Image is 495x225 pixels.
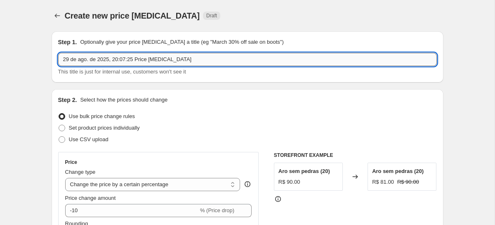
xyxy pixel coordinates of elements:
[206,12,217,19] span: Draft
[65,204,198,217] input: -15
[65,159,77,166] h3: Price
[69,125,140,131] span: Set product prices individually
[65,195,116,201] span: Price change amount
[69,113,135,119] span: Use bulk price change rules
[80,96,167,104] p: Select how the prices should change
[58,96,77,104] h2: Step 2.
[65,169,96,175] span: Change type
[397,178,419,186] strike: R$ 90.00
[372,168,424,174] span: Aro sem pedras (20)
[274,152,437,159] h6: STOREFRONT EXAMPLE
[58,69,186,75] span: This title is just for internal use, customers won't see it
[52,10,63,21] button: Price change jobs
[278,178,300,186] div: R$ 90.00
[58,38,77,46] h2: Step 1.
[243,180,252,188] div: help
[69,136,108,142] span: Use CSV upload
[80,38,283,46] p: Optionally give your price [MEDICAL_DATA] a title (eg "March 30% off sale on boots")
[58,53,437,66] input: 30% off holiday sale
[200,207,234,213] span: % (Price drop)
[278,168,330,174] span: Aro sem pedras (20)
[65,11,200,20] span: Create new price [MEDICAL_DATA]
[372,178,394,186] div: R$ 81.00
